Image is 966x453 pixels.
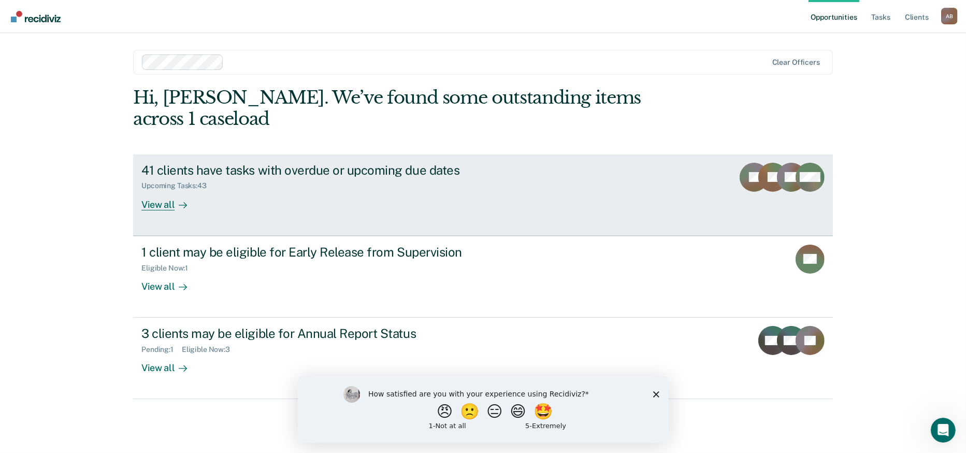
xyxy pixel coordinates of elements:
div: A B [941,8,958,24]
iframe: Survey by Kim from Recidiviz [298,376,669,443]
div: Eligible Now : 1 [141,264,196,273]
a: 3 clients may be eligible for Annual Report StatusPending:1Eligible Now:3View all [133,318,833,399]
a: 41 clients have tasks with overdue or upcoming due datesUpcoming Tasks:43View all [133,154,833,236]
div: View all [141,354,199,374]
iframe: Intercom live chat [931,418,956,443]
div: Clear officers [772,58,820,67]
div: View all [141,190,199,210]
img: Recidiviz [11,11,61,22]
div: Pending : 1 [141,345,182,354]
div: Eligible Now : 3 [182,345,238,354]
div: 41 clients have tasks with overdue or upcoming due dates [141,163,505,178]
a: 1 client may be eligible for Early Release from SupervisionEligible Now:1View all [133,236,833,318]
div: 1 client may be eligible for Early Release from Supervision [141,245,505,260]
div: 3 clients may be eligible for Annual Report Status [141,326,505,341]
div: Upcoming Tasks : 43 [141,181,215,190]
div: Hi, [PERSON_NAME]. We’ve found some outstanding items across 1 caseload [133,87,693,130]
button: Profile dropdown button [941,8,958,24]
div: View all [141,272,199,292]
